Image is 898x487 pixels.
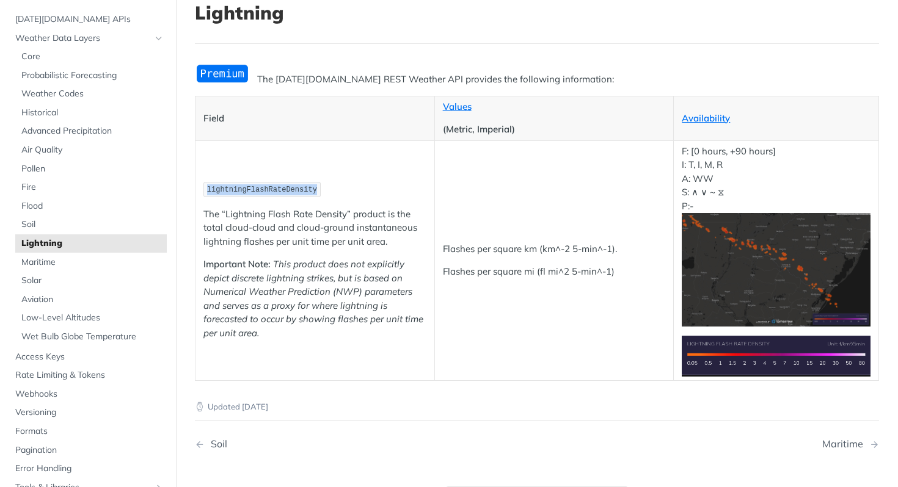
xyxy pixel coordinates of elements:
[15,13,164,26] span: [DATE][DOMAIN_NAME] APIs
[15,309,167,327] a: Low-Level Altitudes
[203,258,423,339] em: This product does not explicitly depict discrete lightning strikes, but is based on Numerical Wea...
[15,444,164,456] span: Pagination
[15,388,164,400] span: Webhooks
[21,294,164,306] span: Aviation
[682,145,871,326] p: F: [0 hours, +90 hours] I: T, I, M, R A: WW S: ∧ ∨ ~ ⧖ P:-
[203,112,426,126] p: Field
[15,48,167,66] a: Core
[15,253,167,272] a: Maritime
[682,112,730,124] a: Availability
[205,438,227,450] div: Soil
[21,181,164,193] span: Fire
[15,290,167,309] a: Aviation
[15,104,167,122] a: Historical
[15,122,167,140] a: Advanced Precipitation
[682,213,871,326] img: Lightning Flash Rate Density Heatmap
[15,234,167,253] a: Lightning
[443,123,666,137] p: (Metric, Imperial)
[15,141,167,159] a: Air Quality
[9,366,167,384] a: Rate Limiting & Tokens
[15,351,164,363] span: Access Keys
[15,32,151,45] span: Weather Data Layers
[195,438,488,450] a: Previous Page: Soil
[15,178,167,197] a: Fire
[207,186,317,194] span: lightningFlashRateDensity
[9,385,167,403] a: Webhooks
[15,425,164,438] span: Formats
[21,312,164,324] span: Low-Level Altitudes
[822,438,879,450] a: Next Page: Maritime
[15,369,164,381] span: Rate Limiting & Tokens
[9,10,167,29] a: [DATE][DOMAIN_NAME] APIs
[195,426,879,462] nav: Pagination Controls
[15,328,167,346] a: Wet Bulb Globe Temperature
[15,215,167,234] a: Soil
[203,258,271,270] strong: Important Note:
[154,34,164,43] button: Hide subpages for Weather Data Layers
[195,73,879,87] p: The [DATE][DOMAIN_NAME] REST Weather API provides the following information:
[9,29,167,48] a: Weather Data LayersHide subpages for Weather Data Layers
[15,85,167,103] a: Weather Codes
[15,406,164,419] span: Versioning
[21,200,164,212] span: Flood
[9,348,167,366] a: Access Keys
[195,401,879,413] p: Updated [DATE]
[9,403,167,422] a: Versioning
[15,67,167,85] a: Probabilistic Forecasting
[682,336,871,377] img: Lightning Flash Rate Density Legend
[443,242,666,256] p: Flashes per square km (km^-2 5-min^-1).
[21,275,164,287] span: Solar
[9,460,167,478] a: Error Handling
[21,331,164,343] span: Wet Bulb Globe Temperature
[15,463,164,475] span: Error Handling
[21,125,164,137] span: Advanced Precipitation
[21,144,164,156] span: Air Quality
[443,101,472,112] a: Values
[822,438,869,450] div: Maritime
[21,70,164,82] span: Probabilistic Forecasting
[21,256,164,269] span: Maritime
[21,163,164,175] span: Pollen
[21,237,164,250] span: Lightning
[682,349,871,361] span: Expand image
[195,2,879,24] h1: Lightning
[21,218,164,231] span: Soil
[21,107,164,119] span: Historical
[21,88,164,100] span: Weather Codes
[9,441,167,460] a: Pagination
[9,422,167,441] a: Formats
[203,207,426,249] p: The “Lightning Flash Rate Density” product is the total cloud-cloud and cloud-ground instantaneou...
[21,51,164,63] span: Core
[15,272,167,290] a: Solar
[15,197,167,215] a: Flood
[15,160,167,178] a: Pollen
[443,265,666,279] p: Flashes per square mi (fl mi^2 5-min^-1)
[682,263,871,275] span: Expand image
